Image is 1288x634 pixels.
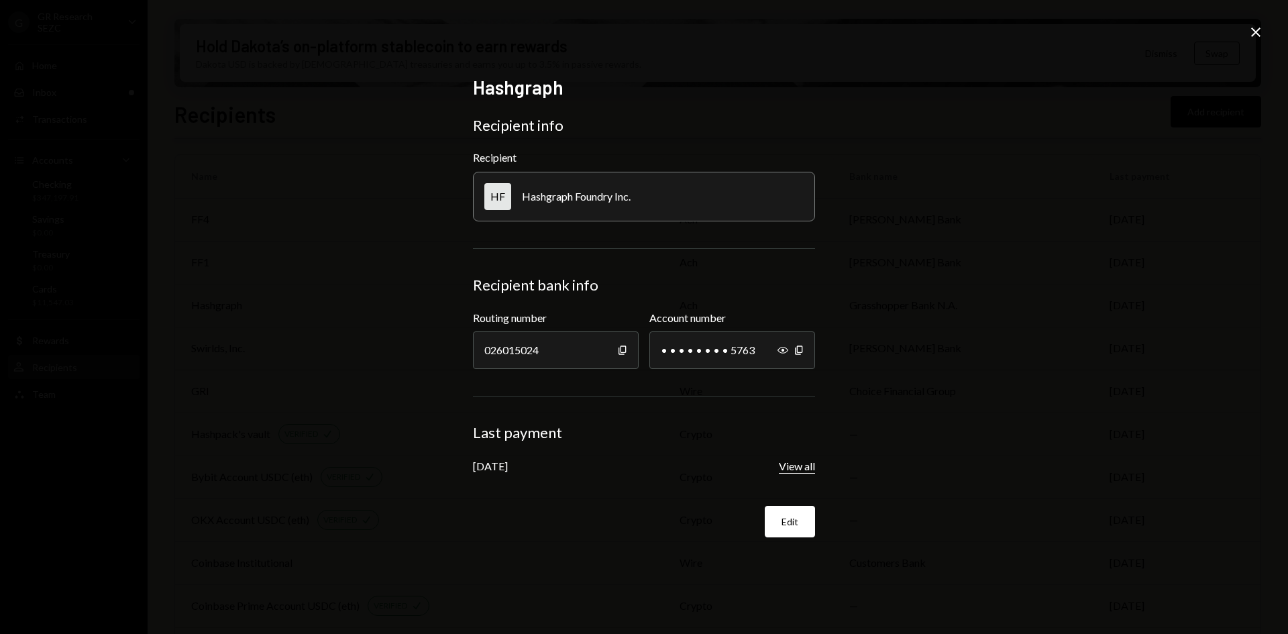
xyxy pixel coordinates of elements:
[473,151,815,164] div: Recipient
[473,276,815,295] div: Recipient bank info
[649,310,815,326] label: Account number
[522,190,631,203] div: Hashgraph Foundry Inc.
[473,331,639,369] div: 026015024
[484,183,511,210] div: HF
[649,331,815,369] div: • • • • • • • • 5763
[473,116,815,135] div: Recipient info
[473,310,639,326] label: Routing number
[473,74,815,101] h2: Hashgraph
[473,460,508,472] div: [DATE]
[765,506,815,537] button: Edit
[473,423,815,442] div: Last payment
[779,460,815,474] button: View all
